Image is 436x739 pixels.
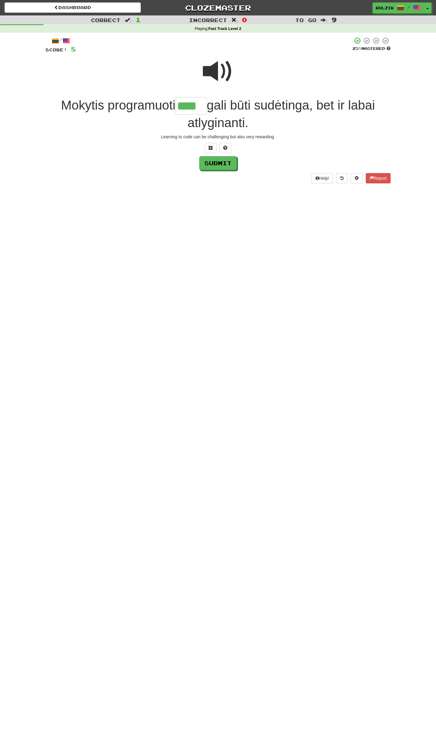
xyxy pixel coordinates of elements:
button: Help! [312,173,333,183]
div: Mastered [352,46,391,51]
span: : [321,18,327,23]
span: 0 [242,16,247,23]
span: 25 % [352,46,362,51]
span: : [125,18,131,23]
span: Incorrect [189,17,227,23]
button: Switch sentence to multiple choice alt+p [205,143,217,153]
button: Round history (alt+y) [336,173,348,183]
span: Correct [91,17,121,23]
div: Learning to code can be challenging but also very rewarding. [45,134,391,140]
div: / [45,37,76,44]
span: / [407,5,410,9]
span: : [231,18,238,23]
span: Rolzik [376,5,394,11]
span: gali būti sudėtinga, bet ir labai atlyginanti. [188,98,375,130]
button: Single letter hint - you only get 1 per sentence and score half the points! alt+h [219,143,231,153]
button: Submit [199,156,237,170]
span: Mokytis programuoti [61,98,176,112]
span: To go [295,17,316,23]
a: Clozemaster [150,2,286,13]
span: 8 [71,45,76,53]
span: 9 [332,16,337,23]
a: Dashboard [5,2,141,13]
strong: Fast Track Level 2 [208,27,241,31]
span: Score: [45,47,67,52]
a: Rolzik / [372,2,424,13]
button: Report [366,173,391,183]
span: 1 [136,16,141,23]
